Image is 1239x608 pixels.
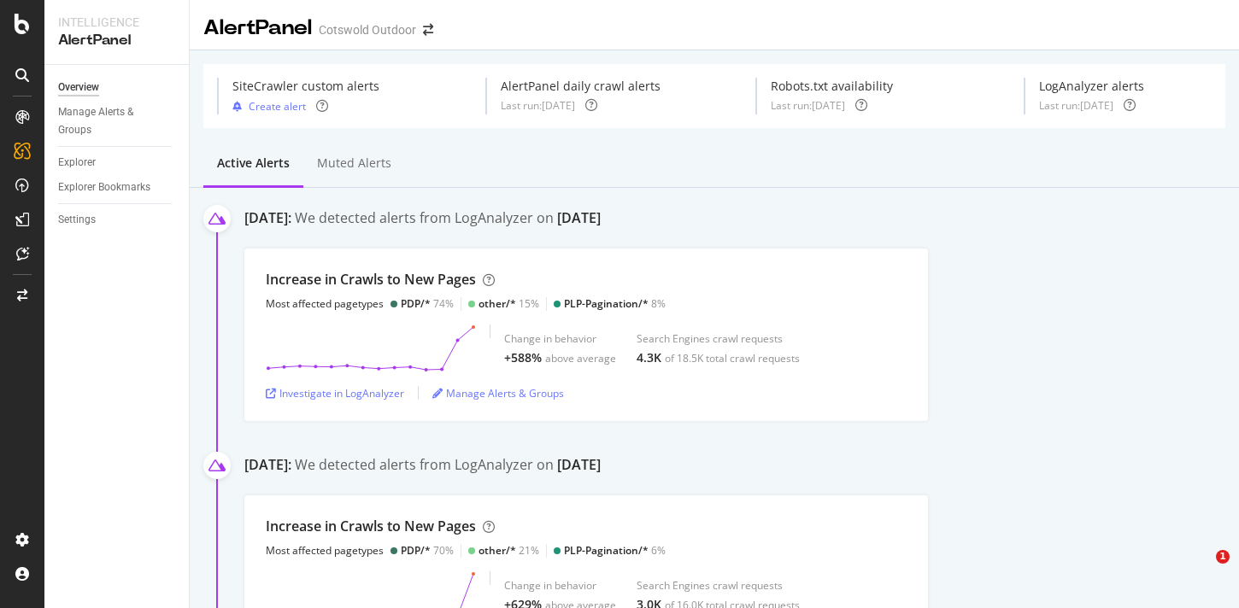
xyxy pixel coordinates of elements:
div: PLP-Pagination/* [564,296,649,311]
div: [DATE] [557,455,601,475]
div: Settings [58,211,96,229]
div: Change in behavior [504,578,616,593]
div: 70% [401,543,454,558]
div: [DATE]: [244,208,291,231]
div: We detected alerts from LogAnalyzer on [295,208,601,231]
iframe: Intercom live chat [1181,550,1222,591]
a: Investigate in LogAnalyzer [266,386,404,400]
div: of 18.5K total crawl requests [665,351,800,365]
div: Robots.txt availability [771,78,893,95]
a: Explorer [58,154,177,172]
div: We detected alerts from LogAnalyzer on [295,455,601,478]
div: PDP/* [401,543,431,558]
div: Muted alerts [317,155,391,172]
div: AlertPanel [203,14,312,43]
div: Explorer [58,154,96,172]
div: Most affected pagetypes [266,543,384,558]
div: AlertPanel daily crawl alerts [501,78,661,95]
div: Last run: [DATE] [501,98,575,113]
div: Overview [58,79,99,96]
div: 8% [564,296,666,311]
div: 21% [479,543,539,558]
div: Active alerts [217,155,290,172]
div: Search Engines crawl requests [637,331,800,346]
div: [DATE]: [244,455,291,478]
div: Intelligence [58,14,175,31]
button: Create alert [232,98,306,114]
div: Last run: [DATE] [1039,98,1113,113]
div: other/* [479,543,516,558]
div: Most affected pagetypes [266,296,384,311]
div: Manage Alerts & Groups [58,103,161,139]
div: PLP-Pagination/* [564,543,649,558]
div: 74% [401,296,454,311]
div: other/* [479,296,516,311]
div: Increase in Crawls to New Pages [266,517,476,536]
div: 6% [564,543,666,558]
div: 4.3K [637,349,661,366]
div: arrow-right-arrow-left [423,24,433,36]
div: AlertPanel [58,31,175,50]
div: PDP/* [401,296,431,311]
a: Overview [58,79,177,96]
div: Increase in Crawls to New Pages [266,270,476,289]
div: Search Engines crawl requests [637,578,800,593]
a: Explorer Bookmarks [58,178,177,196]
a: Manage Alerts & Groups [58,103,177,139]
div: Explorer Bookmarks [58,178,150,196]
div: Cotswold Outdoor [319,21,416,38]
a: Settings [58,211,177,229]
button: Manage Alerts & Groups [432,379,564,406]
div: above average [545,351,616,365]
a: Manage Alerts & Groups [432,386,564,400]
div: [DATE] [557,208,601,228]
div: LogAnalyzer alerts [1039,78,1144,95]
div: Change in behavior [504,331,616,346]
span: 1 [1216,550,1230,564]
div: Create alert [249,99,306,114]
div: +588% [504,349,542,366]
div: SiteCrawler custom alerts [232,78,379,95]
div: 15% [479,296,539,311]
div: Last run: [DATE] [771,98,845,113]
button: Investigate in LogAnalyzer [266,379,404,406]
